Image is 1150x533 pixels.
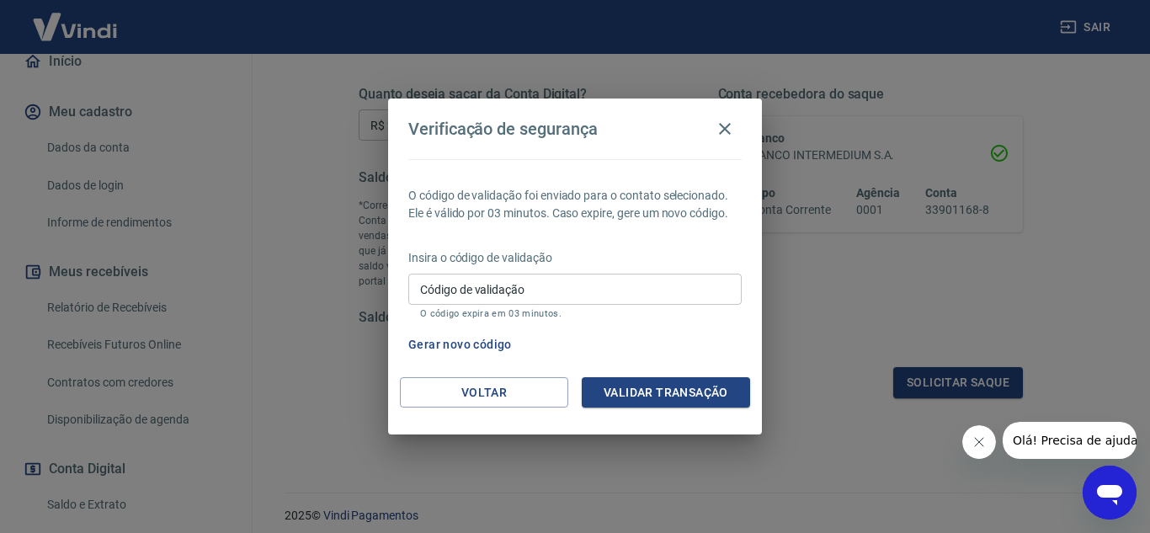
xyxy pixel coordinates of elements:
iframe: Fechar mensagem [962,425,996,459]
h4: Verificação de segurança [408,119,598,139]
button: Validar transação [582,377,750,408]
button: Voltar [400,377,568,408]
p: O código expira em 03 minutos. [420,308,730,319]
iframe: Botão para abrir a janela de mensagens [1083,466,1137,520]
p: O código de validação foi enviado para o contato selecionado. Ele é válido por 03 minutos. Caso e... [408,187,742,222]
button: Gerar novo código [402,329,519,360]
p: Insira o código de validação [408,249,742,267]
span: Olá! Precisa de ajuda? [10,12,141,25]
iframe: Mensagem da empresa [1003,422,1137,459]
